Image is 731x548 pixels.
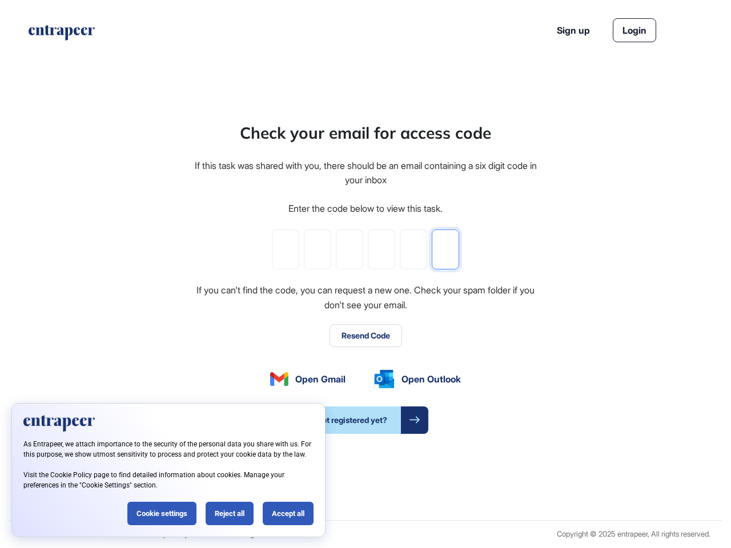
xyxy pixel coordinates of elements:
span: Open Gmail [295,372,346,386]
a: entrapeer-logo [27,25,96,45]
a: Open Gmail [270,372,346,386]
div: Copyright © 2025 entrapeer, All rights reserved. [557,530,710,538]
div: If this task was shared with you, there should be an email containing a six digit code in your inbox [193,159,538,188]
a: Open Outlook [374,370,461,388]
div: Enter the code below to view this task. [288,202,443,216]
span: Not registered yet? [303,406,401,434]
span: Open Outlook [401,372,461,386]
a: Login [613,18,656,42]
button: Resend Code [330,324,402,347]
a: Sign up [557,23,590,37]
div: Check your email for access code [240,121,491,145]
a: Not registered yet? [303,406,428,434]
div: If you can't find the code, you can request a new one. Check your spam folder if you don't see yo... [193,283,538,312]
